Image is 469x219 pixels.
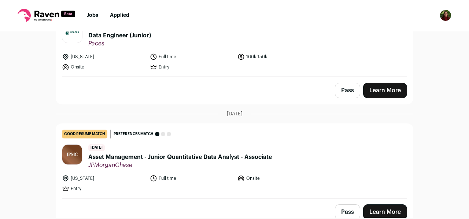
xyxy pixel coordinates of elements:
li: Entry [62,185,145,192]
button: Open dropdown [440,10,451,21]
span: Data Engineer (Junior) [88,31,151,40]
img: 16232722-medium_jpg [440,10,451,21]
img: dbf1e915ae85f37df3404b4c05d486a3b29b5bae2d38654172e6aa14fae6c07c.jpg [62,145,82,164]
a: good resume match Preferences match [DATE] Data Engineer (Junior) Paces [US_STATE] Full time 100k... [56,2,413,77]
button: Pass [335,83,360,98]
li: Full time [150,175,233,182]
li: [US_STATE] [62,175,145,182]
li: Full time [150,53,233,60]
a: Jobs [87,13,98,18]
span: Paces [88,40,151,47]
a: Learn More [363,83,407,98]
span: [DATE] [88,144,105,151]
li: 100k-150k [237,53,321,60]
span: JPMorganChase [88,162,272,169]
li: Onsite [62,63,145,71]
a: good resume match Preferences match [DATE] Asset Management - Junior Quantitative Data Analyst - ... [56,124,413,198]
li: [US_STATE] [62,53,145,60]
span: Asset Management - Junior Quantitative Data Analyst - Associate [88,153,272,162]
a: Applied [110,13,129,18]
div: good resume match [62,130,107,138]
span: Preferences match [114,130,154,138]
li: Entry [150,63,233,71]
span: [DATE] [227,110,243,118]
li: Onsite [237,175,321,182]
img: 2a309a01e154450aa5202d5664a065d86a413e8edfe74f5e24b27fffc16344bb.jpg [62,26,82,40]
